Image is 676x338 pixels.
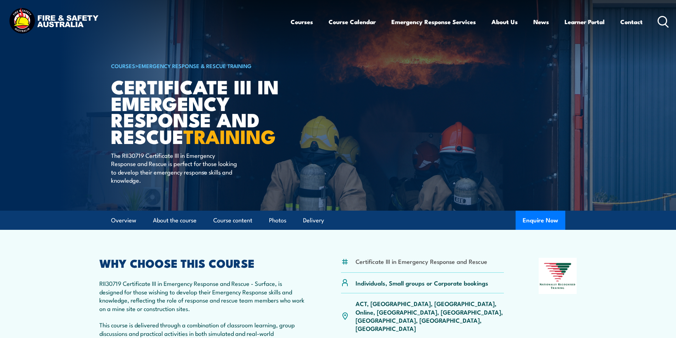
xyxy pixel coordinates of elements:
a: COURSES [111,62,135,70]
a: About the course [153,211,197,230]
a: About Us [491,12,518,31]
a: Photos [269,211,286,230]
a: Overview [111,211,136,230]
a: Contact [620,12,643,31]
button: Enquire Now [516,211,565,230]
a: Emergency Response & Rescue Training [138,62,252,70]
p: ACT, [GEOGRAPHIC_DATA], [GEOGRAPHIC_DATA], Online, [GEOGRAPHIC_DATA], [GEOGRAPHIC_DATA], [GEOGRAP... [356,299,504,333]
h2: WHY CHOOSE THIS COURSE [99,258,307,268]
h6: > [111,61,286,70]
li: Certificate III in Emergency Response and Rescue [356,257,487,265]
p: Individuals, Small groups or Corporate bookings [356,279,488,287]
a: News [533,12,549,31]
a: Learner Portal [565,12,605,31]
strong: TRAINING [183,121,276,150]
a: Courses [291,12,313,31]
a: Course content [213,211,252,230]
h1: Certificate III in Emergency Response and Rescue [111,78,286,144]
a: Delivery [303,211,324,230]
img: Nationally Recognised Training logo. [539,258,577,294]
p: The RII30719 Certificate III in Emergency Response and Rescue is perfect for those looking to dev... [111,151,241,184]
a: Emergency Response Services [391,12,476,31]
a: Course Calendar [329,12,376,31]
